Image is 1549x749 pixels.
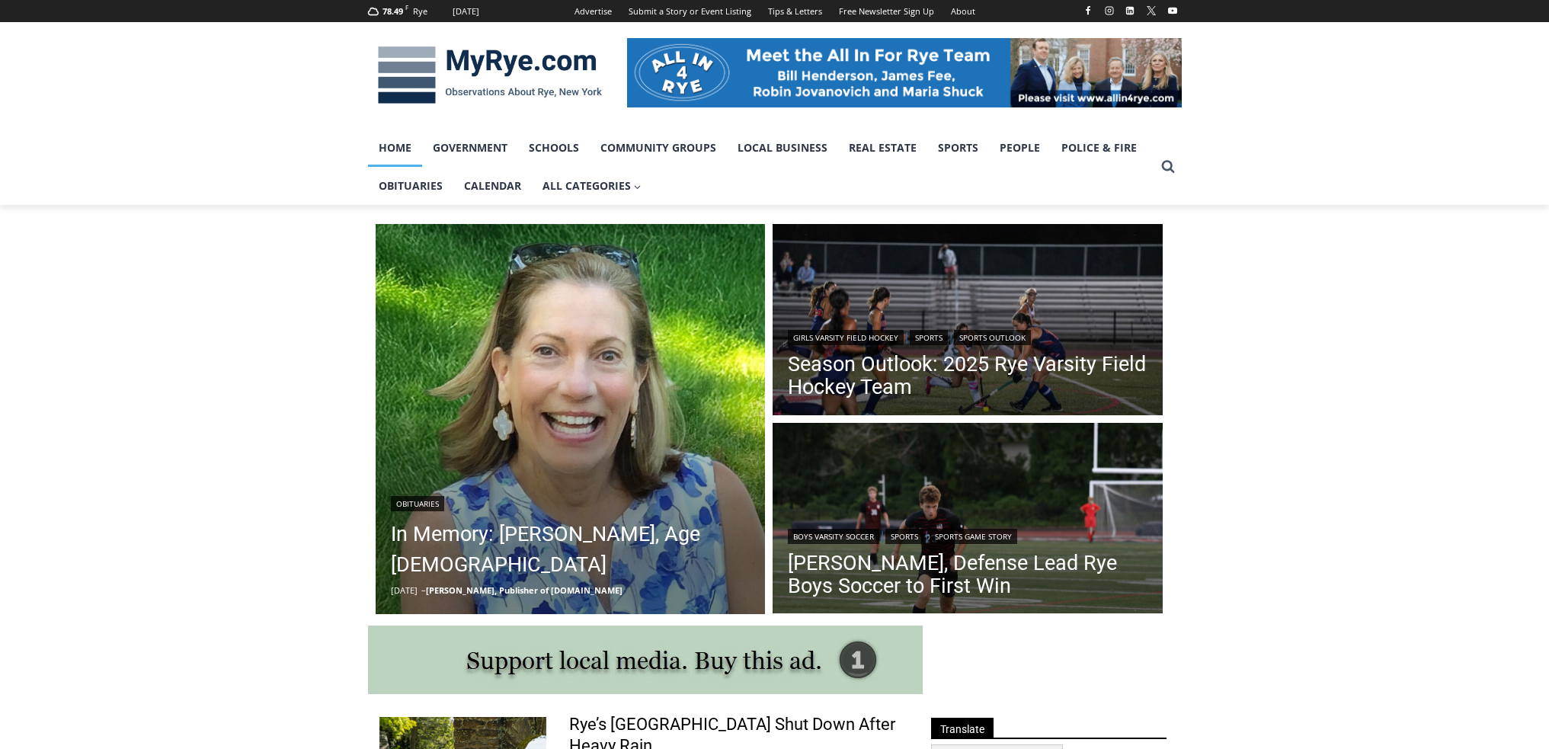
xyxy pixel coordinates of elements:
span: – [421,584,426,596]
a: Police & Fire [1051,129,1147,167]
a: Read More In Memory: Maryanne Bardwil Lynch, Age 72 [376,224,766,614]
a: Local Business [727,129,838,167]
a: People [989,129,1051,167]
a: Boys Varsity Soccer [788,529,879,544]
img: (PHOTO: Rye Boys Soccer's Lex Cox (#23) dribbling againt Tappan Zee on Thursday, September 4. Cre... [773,423,1163,618]
a: Obituaries [368,167,453,205]
img: MyRye.com [368,36,612,115]
a: Facebook [1079,2,1097,20]
a: YouTube [1163,2,1182,20]
a: Season Outlook: 2025 Rye Varsity Field Hockey Team [788,353,1147,399]
div: | | [788,526,1147,544]
a: Sports Outlook [954,330,1031,345]
a: Sports [885,529,923,544]
a: Instagram [1100,2,1119,20]
button: View Search Form [1154,153,1182,181]
a: X [1142,2,1160,20]
a: Real Estate [838,129,927,167]
a: Read More Cox, Defense Lead Rye Boys Soccer to First Win [773,423,1163,618]
div: Rye [413,5,427,18]
span: Translate [931,718,994,738]
div: [DATE] [453,5,479,18]
img: (PHOTO: Rye Varsity Field Hockey Head Coach Kelly Vegliante has named senior captain Kate Morreal... [773,224,1163,419]
a: Calendar [453,167,532,205]
img: Obituary - Maryanne Bardwil Lynch IMG_5518 [376,224,766,614]
a: All Categories [532,167,652,205]
a: Sports [910,330,948,345]
img: support local media, buy this ad [368,626,923,694]
a: [PERSON_NAME], Defense Lead Rye Boys Soccer to First Win [788,552,1147,597]
a: In Memory: [PERSON_NAME], Age [DEMOGRAPHIC_DATA] [391,519,750,580]
span: All Categories [542,178,642,194]
a: Home [368,129,422,167]
span: F [405,3,408,11]
img: All in for Rye [627,38,1182,107]
div: | | [788,327,1147,345]
a: Girls Varsity Field Hockey [788,330,904,345]
a: Read More Season Outlook: 2025 Rye Varsity Field Hockey Team [773,224,1163,419]
a: Schools [518,129,590,167]
a: Sports Game Story [930,529,1017,544]
nav: Primary Navigation [368,129,1154,206]
a: Community Groups [590,129,727,167]
a: Obituaries [391,496,444,511]
a: Sports [927,129,989,167]
a: Linkedin [1121,2,1139,20]
span: 78.49 [382,5,403,17]
a: Government [422,129,518,167]
a: [PERSON_NAME], Publisher of [DOMAIN_NAME] [426,584,622,596]
time: [DATE] [391,584,418,596]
